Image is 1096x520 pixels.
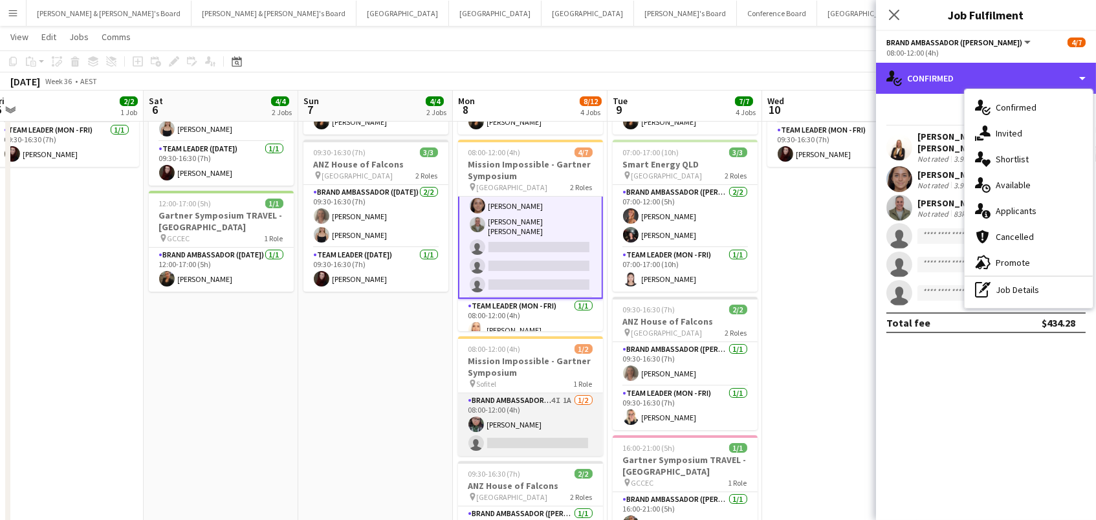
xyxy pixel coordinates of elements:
h3: Gartner Symposium TRAVEL - [GEOGRAPHIC_DATA] [149,210,294,233]
span: 09:30-16:30 (7h) [314,147,366,157]
a: Comms [96,28,136,45]
div: Confirmed [965,94,1093,120]
button: [GEOGRAPHIC_DATA] [449,1,542,26]
span: 1/2 [575,344,593,354]
h3: Mission Impossible - Gartner Symposium [458,355,603,378]
button: [PERSON_NAME] & [PERSON_NAME]'s Board [27,1,192,26]
span: 3/3 [420,147,438,157]
button: Brand Ambassador ([PERSON_NAME]) [886,38,1033,47]
span: Sofitel [477,379,497,389]
h3: Job Fulfilment [876,6,1096,23]
span: 09:30-16:30 (7h) [623,305,675,314]
span: 4/4 [271,96,289,106]
div: Promote [965,250,1093,276]
button: [GEOGRAPHIC_DATA] [817,1,910,26]
app-card-role: Team Leader (Mon - Fri)1/108:00-12:00 (4h)[PERSON_NAME] [458,299,603,343]
span: Mon [458,95,475,107]
h3: ANZ House of Falcons [613,316,758,327]
button: [PERSON_NAME]'s Board [634,1,737,26]
span: 6 [147,102,163,117]
span: 07:00-17:00 (10h) [623,147,679,157]
span: 1 Role [265,233,283,243]
app-card-role: Team Leader (Mon - Fri)1/109:30-16:30 (7h)[PERSON_NAME] [767,123,912,167]
h3: Mission Impossible - Gartner Symposium [458,158,603,182]
div: [PERSON_NAME] [917,169,986,180]
app-job-card: 09:30-16:30 (7h)3/3ANZ House of Falcons [GEOGRAPHIC_DATA]2 RolesBrand Ambassador ([DATE])2/209:30... [303,140,448,292]
a: Jobs [64,28,94,45]
span: Wed [767,95,784,107]
button: Conference Board [737,1,817,26]
span: 8/12 [580,96,602,106]
a: View [5,28,34,45]
app-job-card: 08:00-12:00 (4h)4/7Mission Impossible - Gartner Symposium [GEOGRAPHIC_DATA]2 RolesBrand Ambassado... [458,140,603,331]
div: Applicants [965,198,1093,224]
span: Jobs [69,31,89,43]
span: 2 Roles [571,492,593,502]
span: 7 [301,102,319,117]
button: [PERSON_NAME] & [PERSON_NAME]'s Board [192,1,356,26]
span: 08:00-12:00 (4h) [468,147,521,157]
app-card-role: Team Leader (Mon - Fri)1/107:00-17:00 (10h)[PERSON_NAME] [613,248,758,292]
div: [PERSON_NAME] [PERSON_NAME] [917,197,1057,209]
div: Not rated [917,180,951,190]
span: 2 Roles [725,171,747,180]
span: 2 Roles [416,171,438,180]
span: [GEOGRAPHIC_DATA] [477,182,548,192]
span: 2 Roles [725,328,747,338]
div: [PERSON_NAME] ter [PERSON_NAME] [917,131,1065,154]
div: Shortlist [965,146,1093,172]
span: 9 [611,102,628,117]
span: Tue [613,95,628,107]
div: [DATE] [10,75,40,88]
h3: Gartner Symposium TRAVEL - [GEOGRAPHIC_DATA] [613,454,758,477]
div: 83km [951,209,974,219]
span: [GEOGRAPHIC_DATA] [631,328,703,338]
span: Sun [303,95,319,107]
div: Available [965,172,1093,198]
span: 08:00-12:00 (4h) [468,344,521,354]
div: Cancelled [965,224,1093,250]
div: Not rated [917,154,951,164]
div: 2 Jobs [272,107,292,117]
span: Edit [41,31,56,43]
h3: ANZ House of Falcons [458,480,603,492]
app-card-role: Brand Ambassador ([DATE])2/209:30-16:30 (7h)[PERSON_NAME][PERSON_NAME] [303,185,448,248]
div: 3.9km [951,154,976,164]
button: [GEOGRAPHIC_DATA] [356,1,449,26]
div: 08:00-12:00 (4h)1/2Mission Impossible - Gartner Symposium Sofitel1 RoleBrand Ambassador ([PERSON_... [458,336,603,456]
span: 16:00-21:00 (5h) [623,443,675,453]
a: Edit [36,28,61,45]
span: 1/1 [265,199,283,208]
app-job-card: 09:30-16:30 (7h)2/2ANZ House of Falcons [GEOGRAPHIC_DATA]2 RolesBrand Ambassador ([PERSON_NAME])1... [613,297,758,430]
span: [GEOGRAPHIC_DATA] [322,171,393,180]
app-card-role: Team Leader (Mon - Fri)1/109:30-16:30 (7h)[PERSON_NAME] [613,386,758,430]
app-job-card: 07:00-17:00 (10h)3/3Smart Energy QLD [GEOGRAPHIC_DATA]2 RolesBrand Ambassador ([PERSON_NAME])2/20... [613,140,758,292]
button: [GEOGRAPHIC_DATA] [542,1,634,26]
div: 4 Jobs [736,107,756,117]
span: Brand Ambassador (Mon - Fri) [886,38,1022,47]
div: Total fee [886,316,930,329]
app-job-card: 12:00-17:00 (5h)1/1Gartner Symposium TRAVEL - [GEOGRAPHIC_DATA] GCCEC1 RoleBrand Ambassador ([DAT... [149,191,294,292]
span: 1/1 [729,443,747,453]
div: 3.9km [951,180,976,190]
div: 1 Job [120,107,137,117]
span: 3/3 [729,147,747,157]
app-card-role: Brand Ambassador ([DATE])1/112:00-17:00 (5h)[PERSON_NAME] [149,248,294,292]
span: 2/2 [575,469,593,479]
app-card-role: Brand Ambassador ([PERSON_NAME])2/207:00-12:00 (5h)[PERSON_NAME][PERSON_NAME] [613,185,758,248]
div: 08:00-12:00 (4h) [886,48,1086,58]
span: View [10,31,28,43]
span: 09:30-16:30 (7h) [468,469,521,479]
div: Not rated [917,209,951,219]
span: 1 Role [574,379,593,389]
div: Confirmed [876,63,1096,94]
span: 4/7 [575,147,593,157]
div: Invited [965,120,1093,146]
span: 4/7 [1068,38,1086,47]
div: $434.28 [1042,316,1075,329]
span: 2/2 [729,305,747,314]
